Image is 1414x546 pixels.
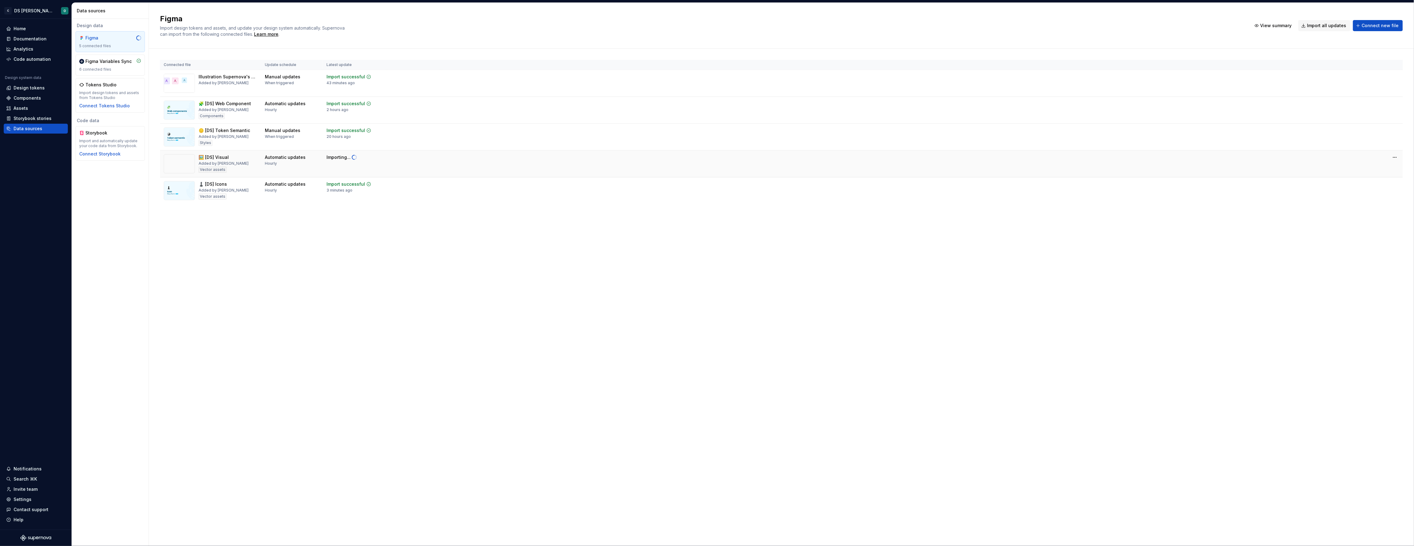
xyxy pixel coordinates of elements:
th: Update schedule [261,60,323,70]
div: When triggered [265,134,294,139]
div: Contact support [14,507,48,513]
div: Notifications [14,466,42,472]
div: 20 hours ago [327,134,351,139]
div: Automatic updates [265,101,306,107]
a: Home [4,24,68,34]
div: C [4,7,12,14]
span: View summary [1260,23,1292,29]
button: Connect Tokens Studio [79,103,130,109]
div: Help [14,517,23,523]
div: Styles [199,140,212,146]
div: 🖼️ [DS] Visual [199,154,229,160]
a: Settings [4,494,68,504]
div: Added by [PERSON_NAME] [199,107,249,112]
div: Added by [PERSON_NAME] [199,188,249,193]
div: Design tokens [14,85,45,91]
div: Importing... [327,154,351,160]
div: Import successful [327,74,365,80]
th: Connected file [160,60,261,70]
div: DS [PERSON_NAME] [14,8,54,14]
h2: Figma [160,14,1244,24]
div: Storybook stories [14,115,51,122]
a: Figma Variables Sync6 connected files [76,55,145,76]
button: Notifications [4,464,68,474]
div: Automatic updates [265,181,306,187]
button: Import all updates [1298,20,1350,31]
div: Figma Variables Sync [85,58,132,64]
a: Tokens StudioImport design tokens and assets from Tokens StudioConnect Tokens Studio [76,78,145,113]
div: O [64,8,66,13]
div: Added by [PERSON_NAME] [199,161,249,166]
div: Manual updates [265,127,300,134]
div: Hourly [265,107,277,112]
div: Import successful [327,101,365,107]
button: Connect new file [1353,20,1403,31]
div: Assets [14,105,28,111]
div: Manual updates [265,74,300,80]
button: Help [4,515,68,525]
button: View summary [1252,20,1296,31]
div: Import successful [327,127,365,134]
button: CDS [PERSON_NAME]O [1,4,70,17]
span: Import all updates [1307,23,1346,29]
div: Storybook [85,130,115,136]
div: Hourly [265,161,277,166]
a: Data sources [4,124,68,134]
div: Home [14,26,26,32]
div: Components [14,95,41,101]
div: 5 connected files [79,43,141,48]
div: 🧩 [DS] Web Component [199,101,251,107]
span: Import design tokens and assets, and update your design system automatically. Supernova can impor... [160,25,346,37]
div: Automatic updates [265,154,306,160]
div: Import successful [327,181,365,187]
div: Components [199,113,225,119]
div: Illustration Supernova's documentation [199,74,257,80]
div: Added by [PERSON_NAME] [199,81,249,85]
div: 2 hours ago [327,107,348,112]
a: Figma5 connected files [76,31,145,52]
div: 43 minutes ago [327,81,355,85]
div: ♟️ [DS] Icons [199,181,227,187]
div: Added by [PERSON_NAME] [199,134,249,139]
div: Documentation [14,36,47,42]
a: Code automation [4,54,68,64]
a: Invite team [4,484,68,494]
div: Vector assets [199,167,227,173]
div: Vector assets [199,193,227,200]
div: Settings [14,496,31,503]
a: Components [4,93,68,103]
a: Learn more [254,31,278,37]
div: Figma [85,35,115,41]
th: Latest update [323,60,387,70]
div: Design system data [5,75,41,80]
div: Code data [76,118,145,124]
div: Data sources [77,8,146,14]
a: Assets [4,103,68,113]
span: Connect new file [1362,23,1399,29]
svg: Supernova Logo [20,535,51,541]
button: Connect Storybook [79,151,121,157]
a: Design tokens [4,83,68,93]
div: Hourly [265,188,277,193]
button: Search ⌘K [4,474,68,484]
div: Tokens Studio [85,82,117,88]
div: Data sources [14,126,42,132]
a: StorybookImport and automatically update your code data from Storybook.Connect Storybook [76,126,145,161]
div: Import and automatically update your code data from Storybook. [79,139,141,148]
a: Storybook stories [4,114,68,123]
div: 🪙 [DS] Token Semantic [199,127,250,134]
button: Contact support [4,505,68,515]
div: Code automation [14,56,51,62]
div: Import design tokens and assets from Tokens Studio [79,90,141,100]
div: Search ⌘K [14,476,37,482]
div: When triggered [265,81,294,85]
div: Analytics [14,46,33,52]
div: 3 minutes ago [327,188,352,193]
div: 6 connected files [79,67,141,72]
a: Analytics [4,44,68,54]
span: . [253,32,279,37]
